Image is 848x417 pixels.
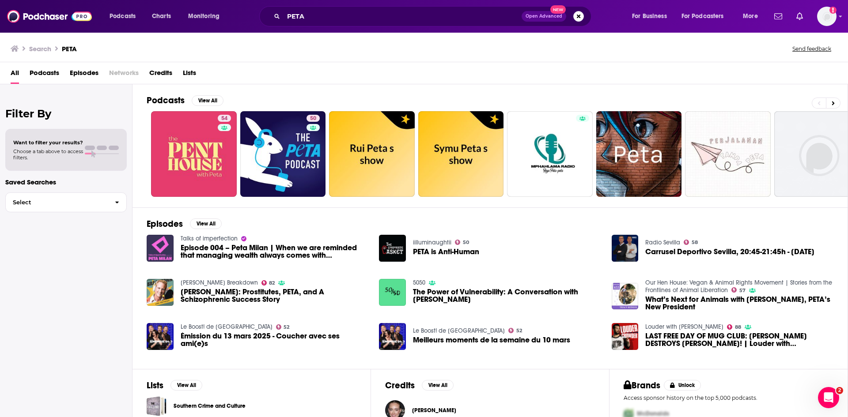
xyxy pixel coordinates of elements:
a: Mayim Bialik's Breakdown [181,279,258,286]
a: Charts [146,9,176,23]
p: Saved Searches [5,178,127,186]
a: 50 [307,115,320,122]
span: 50 [463,240,469,244]
img: Meilleurs moments de la semaine du 10 mars [379,323,406,350]
a: What’s Next for Animals with Tracy Reiman, PETA’s New President [645,296,833,311]
a: EpisodesView All [147,218,222,229]
img: Podchaser - Follow, Share and Rate Podcasts [7,8,92,25]
span: Networks [109,66,139,84]
h2: Podcasts [147,95,185,106]
button: open menu [737,9,769,23]
span: Logged in as WesBurdett [817,7,837,26]
a: Show notifications dropdown [771,9,786,24]
a: PodcastsView All [147,95,223,106]
a: Credits [149,66,172,84]
button: open menu [182,9,231,23]
span: New [550,5,566,14]
a: 50 [240,111,326,197]
span: LAST FREE DAY OF MUG CLUB: [PERSON_NAME] DESTROYS [PERSON_NAME]! | Louder with [PERSON_NAME] [645,332,833,347]
img: Dan Mathews: Prostitutes, PETA, and A Schizophrenic Success Story [147,279,174,306]
button: Open AdvancedNew [522,11,566,22]
button: View All [190,218,222,229]
img: The Power of Vulnerability: A Conversation with Peta Slocombe [379,279,406,306]
span: 52 [284,325,289,329]
img: User Profile [817,7,837,26]
a: Podcasts [30,66,59,84]
img: PETA is Anti-Human [379,235,406,262]
span: Monitoring [188,10,220,23]
a: Our Hen House: Vegan & Animal Rights Movement | Stories from the Frontlines of Animal Liberation [645,279,832,294]
a: All [11,66,19,84]
span: Carrusel Deportivo Sevilla, 20:45-21:45h - [DATE] [645,248,814,255]
button: View All [192,95,223,106]
a: Le Boost! de Montréal [181,323,273,331]
button: Send feedback [790,45,834,53]
img: Episode 004 – Peta Milan | When we are reminded that managing wealth always comes with responsibi... [147,235,174,262]
h3: Search [29,45,51,53]
h2: Credits [385,380,415,391]
a: 82 [261,280,275,286]
span: [PERSON_NAME]: Prostitutes, PETA, and A Schizophrenic Success Story [181,288,369,303]
a: 52 [276,324,290,330]
a: 57 [731,287,746,293]
span: Charts [152,10,171,23]
span: Episode 004 – Peta Milan | When we are reminded that managing wealth always comes with responsibi... [181,244,369,259]
span: For Podcasters [681,10,724,23]
h2: Filter By [5,107,127,120]
a: Talks of imperfection [181,235,238,242]
span: The Power of Vulnerability: A Conversation with [PERSON_NAME] [413,288,601,303]
button: Show profile menu [817,7,837,26]
a: Southern Crime and Culture [174,401,246,411]
span: Episodes [70,66,98,84]
a: Southern Crime and Culture [147,396,167,416]
h2: Lists [147,380,163,391]
span: [PERSON_NAME] [412,407,456,414]
img: Émission du 13 mars 2025 - Coucher avec ses ami(e)s [147,323,174,350]
a: Radio Sevilla [645,239,680,246]
a: Meilleurs moments de la semaine du 10 mars [413,336,570,344]
input: Search podcasts, credits, & more... [284,9,522,23]
button: open menu [626,9,678,23]
button: Unlock [664,380,701,391]
a: Louder with Crowder [645,323,723,331]
span: PETA is Anti-Human [413,248,479,255]
p: Access sponsor history on the top 5,000 podcasts. [624,394,833,401]
button: open menu [103,9,147,23]
a: Lists [183,66,196,84]
a: 50 [455,240,469,245]
a: Show notifications dropdown [793,9,806,24]
span: 50 [310,114,316,123]
a: ListsView All [147,380,202,391]
a: What’s Next for Animals with Tracy Reiman, PETA’s New President [612,283,639,310]
span: For Business [632,10,667,23]
a: 58 [684,240,698,245]
a: LAST FREE DAY OF MUG CLUB: VIVEK DESTROYS DON LEMON! | Louder with Crowder [645,332,833,347]
iframe: Intercom live chat [818,387,839,408]
span: Want to filter your results? [13,139,83,146]
button: open menu [676,9,737,23]
a: Émission du 13 mars 2025 - Coucher avec ses ami(e)s [181,332,369,347]
span: Podcasts [110,10,136,23]
span: 57 [739,289,746,293]
span: 82 [269,281,275,285]
a: Carrusel Deportivo Sevilla, 20:45-21:45h - 08/12/2024 [645,248,814,255]
h2: Episodes [147,218,183,229]
span: 88 [735,325,741,329]
span: What’s Next for Animals with [PERSON_NAME], PETA’s New President [645,296,833,311]
img: LAST FREE DAY OF MUG CLUB: VIVEK DESTROYS DON LEMON! | Louder with Crowder [612,323,639,350]
img: Carrusel Deportivo Sevilla, 20:45-21:45h - 08/12/2024 [612,235,639,262]
button: Select [5,192,127,212]
span: 2 [836,387,843,394]
a: 5050 [413,279,425,286]
a: iilluminaughtii [413,239,451,246]
a: CreditsView All [385,380,454,391]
